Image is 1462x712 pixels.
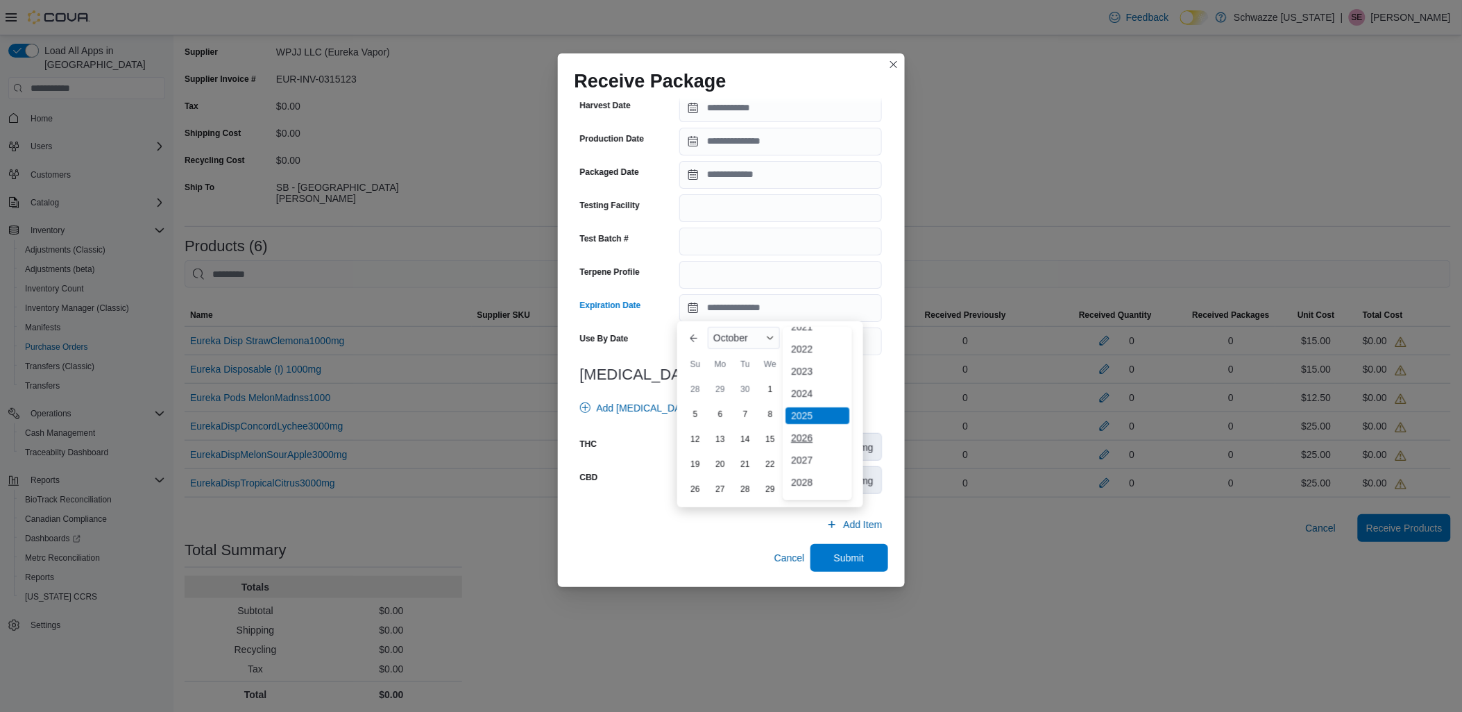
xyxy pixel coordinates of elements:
[759,428,781,450] div: day-15
[580,100,631,111] label: Harvest Date
[684,353,706,375] div: Su
[774,551,805,565] span: Cancel
[683,327,705,349] button: Previous Month
[580,200,640,211] label: Testing Facility
[713,332,748,344] span: October
[821,511,887,539] button: Add Item
[709,478,731,500] div: day-27
[759,453,781,475] div: day-22
[575,394,701,422] button: Add [MEDICAL_DATA]
[684,478,706,500] div: day-26
[759,403,781,425] div: day-8
[709,453,731,475] div: day-20
[810,544,888,572] button: Submit
[679,161,882,189] input: Press the down key to open a popover containing a calendar.
[759,378,781,400] div: day-1
[851,434,881,460] div: mg
[684,403,706,425] div: day-5
[580,133,645,144] label: Production Date
[575,70,726,92] h1: Receive Package
[580,472,598,483] label: CBD
[785,407,849,424] div: 2025
[580,439,597,450] label: THC
[580,300,641,311] label: Expiration Date
[580,366,883,383] h3: [MEDICAL_DATA]
[597,401,695,415] span: Add [MEDICAL_DATA]
[785,474,849,491] div: 2028
[734,478,756,500] div: day-28
[851,467,881,493] div: mg
[785,341,849,357] div: 2022
[679,128,882,155] input: Press the down key to open a popover containing a calendar.
[843,518,882,532] span: Add Item
[734,403,756,425] div: day-7
[580,167,639,178] label: Packaged Date
[684,453,706,475] div: day-19
[580,333,629,344] label: Use By Date
[734,378,756,400] div: day-30
[709,403,731,425] div: day-6
[885,56,902,73] button: Closes this modal window
[785,452,849,468] div: 2027
[759,478,781,500] div: day-29
[708,327,780,349] div: Button. Open the month selector. October is currently selected.
[785,385,849,402] div: 2024
[684,378,706,400] div: day-28
[785,363,849,380] div: 2023
[709,353,731,375] div: Mo
[734,353,756,375] div: Tu
[679,294,882,322] input: Press the down key to enter a popover containing a calendar. Press the escape key to close the po...
[769,544,810,572] button: Cancel
[759,353,781,375] div: We
[834,551,865,565] span: Submit
[709,428,731,450] div: day-13
[785,319,849,335] div: 2021
[580,233,629,244] label: Test Batch #
[580,266,640,278] label: Terpene Profile
[684,428,706,450] div: day-12
[785,496,849,513] div: 2029
[683,377,858,502] div: October, 2025
[679,94,882,122] input: Press the down key to open a popover containing a calendar.
[734,428,756,450] div: day-14
[709,378,731,400] div: day-29
[785,430,849,446] div: 2026
[734,453,756,475] div: day-21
